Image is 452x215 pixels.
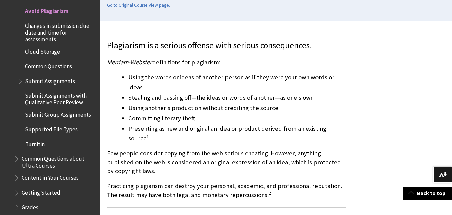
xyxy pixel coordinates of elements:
span: Content in Your Courses [22,172,79,181]
span: Submit Assignments [25,75,75,85]
span: Submit Assignments with Qualitative Peer Review [25,90,96,106]
span: Common Questions [25,61,72,70]
li: Using the words or ideas of another person as if they were your own words or ideas [128,73,346,92]
span: Changes in submission due date and time for assessments [25,20,96,43]
sup: 2 [269,190,271,196]
a: Go to Original Course View page. [107,2,170,8]
li: Committing literary theft [128,114,346,123]
span: Grades [22,202,38,211]
span: Getting Started [22,187,60,196]
span: Supported File Types [25,124,78,133]
a: Back to top [403,187,452,199]
p: Practicing plagiarism can destroy your personal, academic, and professional reputation. The resul... [107,182,346,199]
span: Cloud Storage [25,46,60,55]
p: Few people consider copying from the web serious cheating. However, anything published on the web... [107,149,346,175]
li: Stealing and passing off—the ideas or words of another—as one's own [128,93,346,102]
li: Using another's production without crediting the source [128,103,346,113]
p: definitions for plagiarism: [107,58,346,67]
span: Merriam-Webster [107,58,152,66]
span: Turnitin [25,139,44,148]
span: Common Questions about Ultra Courses [22,153,96,169]
li: Presenting as new and original an idea or product derived from an existing source [128,124,346,143]
sup: 1 [147,133,149,139]
p: Plagiarism is a serious offense with serious consequences. [107,40,346,52]
span: Submit Group Assignments [25,109,91,118]
span: Avoid Plagiarism [25,6,69,15]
